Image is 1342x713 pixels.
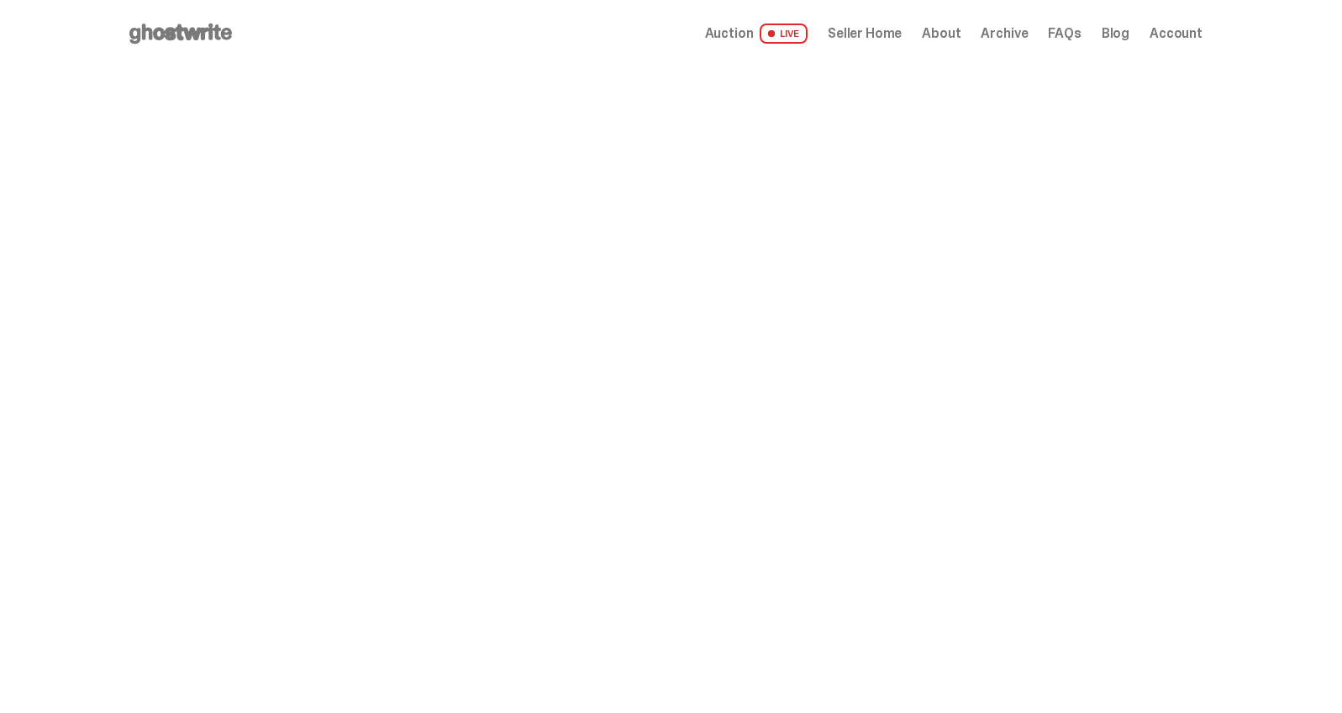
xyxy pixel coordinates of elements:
a: Archive [981,27,1028,40]
a: Account [1150,27,1203,40]
a: Blog [1102,27,1129,40]
a: Seller Home [828,27,902,40]
span: LIVE [760,24,808,44]
a: Auction LIVE [705,24,808,44]
a: About [922,27,960,40]
span: Auction [705,27,754,40]
a: FAQs [1048,27,1081,40]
